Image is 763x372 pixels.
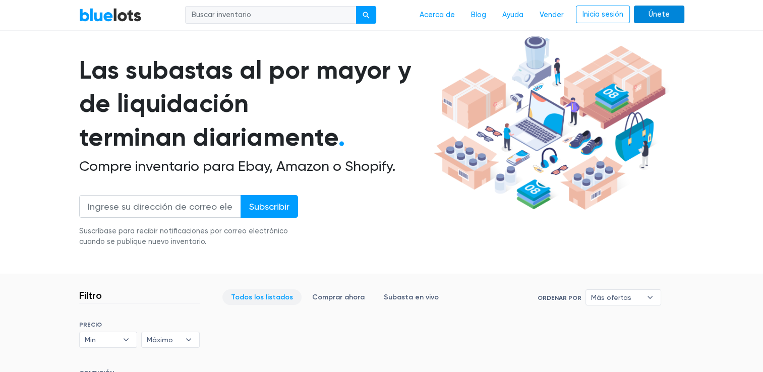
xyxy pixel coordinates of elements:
[639,290,661,305] b: ▾
[79,321,200,328] h6: PRECIO
[430,31,669,215] img: hero-ee84e7d0318cb26816c560f6b4441b76977f77a177738b4e94f68c95b2b83dbb.png
[85,332,118,347] span: Min
[79,158,430,175] h2: Compre inventario para Ebay, Amazon o Shopify.
[222,289,302,305] a: Todos los listados
[79,195,241,218] input: Ingrese su dirección de correo electrónico
[591,290,641,305] span: Más ofertas
[634,6,684,24] a: Únete
[178,332,199,347] b: ▾
[79,55,411,152] font: Las subastas al por mayor y de liquidación terminan diariamente
[241,195,298,218] input: Subscribir
[147,332,180,347] span: Máximo
[304,289,373,305] a: Comprar ahora
[538,293,581,302] label: Ordenar por
[463,6,494,25] a: Blog
[576,6,630,24] a: Inicia sesión
[494,6,532,25] a: Ayuda
[79,226,298,247] div: Suscríbase para recibir notificaciones por correo electrónico cuando se publique nuevo inventario.
[412,6,463,25] a: Acerca de
[338,122,345,152] span: .
[115,332,137,347] b: ▾
[375,289,447,305] a: Subasta en vivo
[532,6,572,25] a: Vender
[79,8,142,22] a: Lotes azules
[185,6,357,24] input: Buscar inventario
[79,289,102,301] h3: Filtro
